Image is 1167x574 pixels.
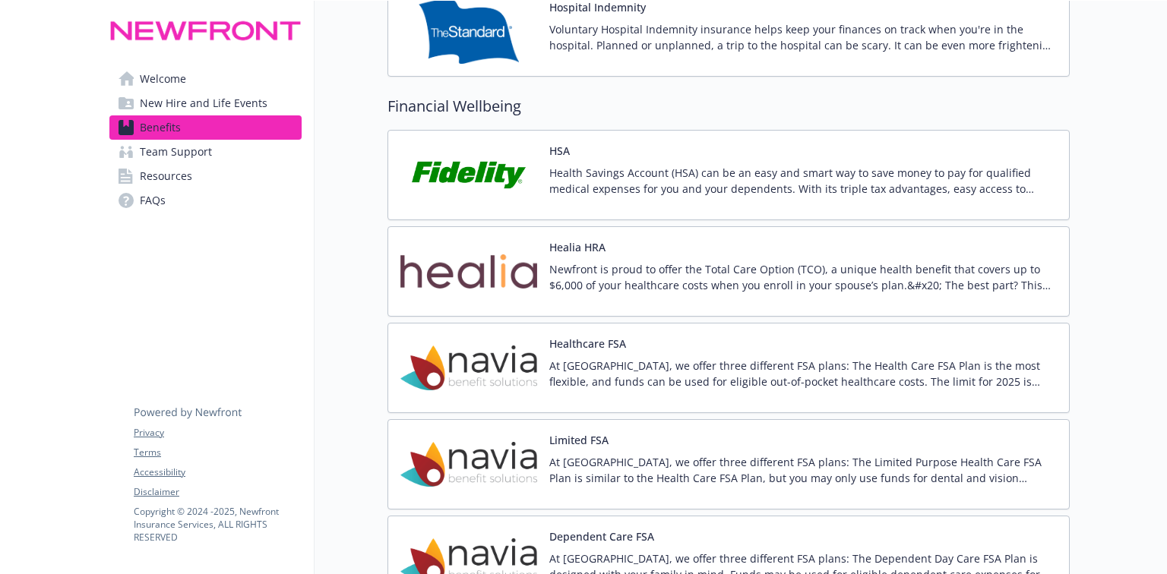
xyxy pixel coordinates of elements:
a: Terms [134,446,301,459]
span: Resources [140,164,192,188]
p: At [GEOGRAPHIC_DATA], we offer three different FSA plans: The Limited Purpose Health Care FSA Pla... [549,454,1057,486]
p: Newfront is proud to offer the Total Care Option (TCO), a unique health benefit that covers up to... [549,261,1057,293]
p: Voluntary Hospital Indemnity insurance helps keep your finances on track when you're in the hospi... [549,21,1057,53]
p: Copyright © 2024 - 2025 , Newfront Insurance Services, ALL RIGHTS RESERVED [134,505,301,544]
span: New Hire and Life Events [140,91,267,115]
img: Navia Benefit Solutions carrier logo [400,336,537,400]
span: Benefits [140,115,181,140]
button: Healia HRA [549,239,606,255]
a: Accessibility [134,465,301,479]
a: Welcome [109,67,302,91]
img: Navia Benefit Solutions carrier logo [400,432,537,497]
a: Disclaimer [134,485,301,499]
a: FAQs [109,188,302,213]
span: FAQs [140,188,166,213]
span: Welcome [140,67,186,91]
a: New Hire and Life Events [109,91,302,115]
button: HSA [549,143,570,159]
img: Healia, Inc. carrier logo [400,239,537,304]
img: Fidelity Investments carrier logo [400,143,537,207]
span: Team Support [140,140,212,164]
p: At [GEOGRAPHIC_DATA], we offer three different FSA plans: The Health Care FSA Plan is the most fl... [549,358,1057,389]
a: Benefits [109,115,302,140]
h2: Financial Wellbeing [387,95,1070,118]
a: Team Support [109,140,302,164]
button: Healthcare FSA [549,336,626,352]
p: Health Savings Account (HSA) can be an easy and smart way to save money to pay for qualified medi... [549,165,1057,197]
button: Limited FSA [549,432,609,448]
a: Resources [109,164,302,188]
a: Privacy [134,426,301,440]
button: Dependent Care FSA [549,528,654,544]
